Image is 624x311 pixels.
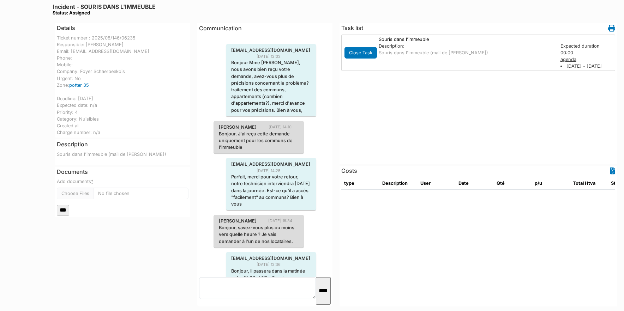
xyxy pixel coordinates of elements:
label: Add documents [57,178,93,185]
a: Close Task [344,48,377,56]
span: [DATE] 12:36 [257,262,286,268]
h6: Details [57,25,75,31]
span: translation missing: en.todo.action.close_task [349,50,372,55]
span: [DATE] 16:34 [268,218,298,224]
th: p/u [532,177,570,190]
p: Bonjour, J'ai reçu cette demande uniquement pour les communs de l'immeuble [219,130,299,151]
span: translation missing: en.communication.communication [199,25,242,32]
th: Date [456,177,494,190]
h6: Costs [341,167,357,174]
div: Souris dans l'immeuble [375,36,557,43]
abbr: required [91,179,93,184]
div: Expected duration [560,43,614,49]
div: agenda [560,56,614,63]
p: Bonjour Mme [PERSON_NAME], nous avons bien reçu votre demande, avez-vous plus de précisions conce... [231,59,311,114]
span: translation missing: en.HTVA [585,181,595,186]
p: Souris dans l'immeuble (mail de [PERSON_NAME]) [379,49,553,56]
div: Ticket number : 2025/08/146/06235 Responsible: [PERSON_NAME] Email: [EMAIL_ADDRESS][DOMAIN_NAME] ... [57,35,188,136]
span: [EMAIL_ADDRESS][DOMAIN_NAME] [226,255,316,262]
span: [DATE] 12:03 [257,54,286,60]
span: translation missing: en.total [573,181,584,186]
li: [DATE] - [DATE] [560,63,614,69]
span: [EMAIL_ADDRESS][DOMAIN_NAME] [226,161,316,167]
span: [PERSON_NAME] [214,218,262,224]
p: Bonjour, savez-vous plus ou moins vers quelle heure ? Je vais demander à l'un de nos locataires. [219,224,299,245]
span: [PERSON_NAME] [214,124,262,130]
span: [EMAIL_ADDRESS][DOMAIN_NAME] [226,47,316,54]
p: Souris dans l'immeuble (mail de [PERSON_NAME]) [57,151,188,158]
th: type [341,177,379,190]
th: User [418,177,456,190]
i: Work order [608,25,615,32]
span: [DATE] 14:25 [257,168,286,174]
p: Bonjour, Il passera dans la matinée entre 8h30 et 12h. Bien à vous, [231,268,311,281]
h6: Documents [57,169,188,175]
a: potter 35 [69,83,89,88]
th: Qté [494,177,532,190]
div: 00:00 [557,43,618,70]
p: Parfait, merci pour votre retour, notre technicien interviendra [DATE] dans la journée. Est-ce qu... [231,173,311,207]
div: Status: Assigned [53,10,156,16]
h6: Incident - SOURIS DANS L'IMMEUBLE [53,4,156,16]
div: Description: [379,43,553,49]
h6: Description [57,141,88,148]
th: Description [379,177,418,190]
h6: Task list [341,25,363,31]
span: [DATE] 14:10 [269,124,297,130]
